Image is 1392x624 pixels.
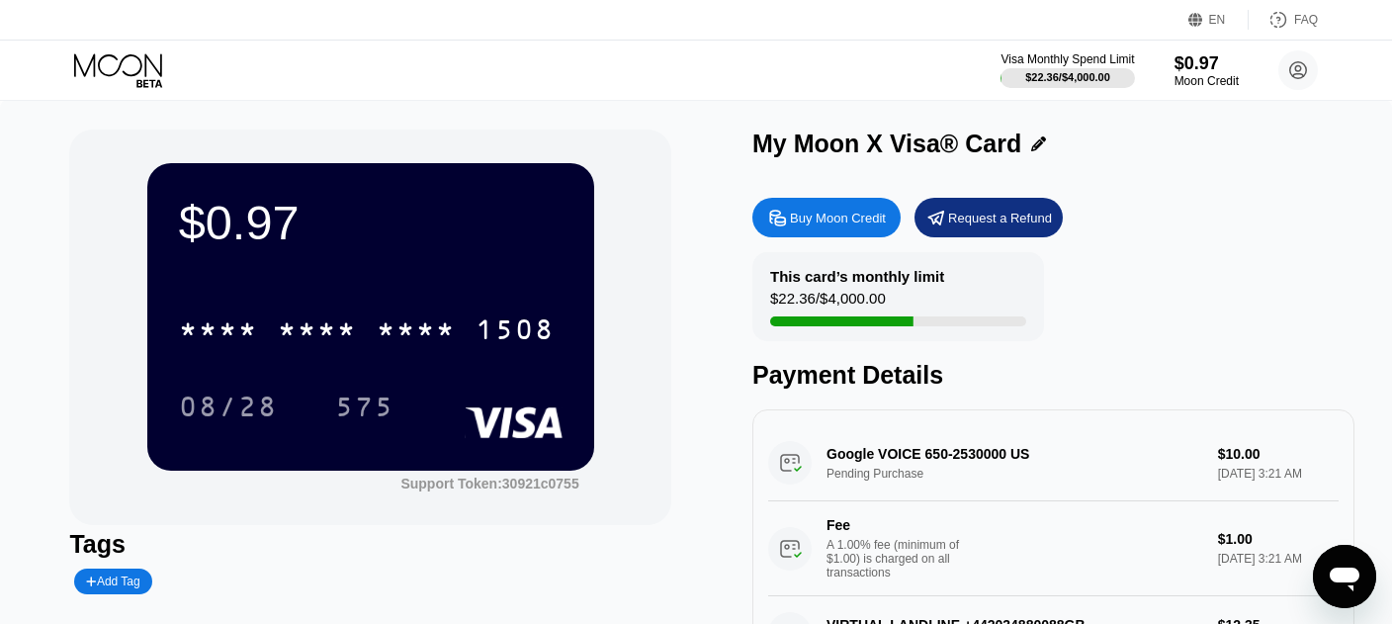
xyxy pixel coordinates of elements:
[1218,531,1339,547] div: $1.00
[770,268,944,285] div: This card’s monthly limit
[948,210,1052,226] div: Request a Refund
[164,382,293,431] div: 08/28
[752,198,901,237] div: Buy Moon Credit
[826,538,975,579] div: A 1.00% fee (minimum of $1.00) is charged on all transactions
[1209,13,1226,27] div: EN
[400,476,578,491] div: Support Token:30921c0755
[69,530,671,559] div: Tags
[1174,53,1239,74] div: $0.97
[1000,52,1134,88] div: Visa Monthly Spend Limit$22.36/$4,000.00
[790,210,886,226] div: Buy Moon Credit
[770,290,886,316] div: $22.36 / $4,000.00
[1294,13,1318,27] div: FAQ
[1025,71,1110,83] div: $22.36 / $4,000.00
[914,198,1063,237] div: Request a Refund
[826,517,965,533] div: Fee
[1174,74,1239,88] div: Moon Credit
[476,316,555,348] div: 1508
[320,382,409,431] div: 575
[74,569,151,594] div: Add Tag
[1313,545,1376,608] iframe: Button to launch messaging window
[752,130,1021,158] div: My Moon X Visa® Card
[1188,10,1249,30] div: EN
[1218,552,1339,566] div: [DATE] 3:21 AM
[86,575,139,588] div: Add Tag
[1249,10,1318,30] div: FAQ
[179,195,563,250] div: $0.97
[400,476,578,491] div: Support Token: 30921c0755
[335,394,394,425] div: 575
[179,394,278,425] div: 08/28
[768,501,1339,596] div: FeeA 1.00% fee (minimum of $1.00) is charged on all transactions$1.00[DATE] 3:21 AM
[752,361,1354,390] div: Payment Details
[1174,53,1239,88] div: $0.97Moon Credit
[1000,52,1134,66] div: Visa Monthly Spend Limit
